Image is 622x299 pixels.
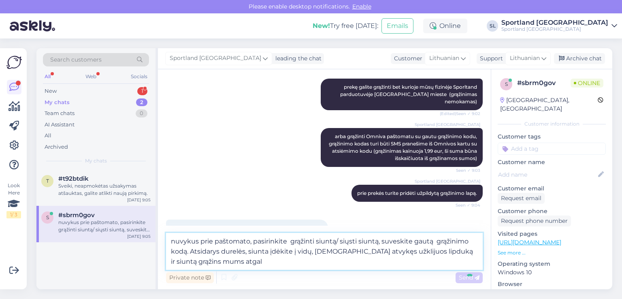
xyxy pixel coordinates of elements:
p: Operating system [498,260,606,268]
div: 2 [136,98,147,107]
span: Sportland [GEOGRAPHIC_DATA] [415,122,480,128]
span: o kaip panaudoti grąžinimo kodą? tiesiog nueiti prie paštomato ir jį suvesti? [172,225,298,238]
div: Archived [45,143,68,151]
span: Lithuanian [429,54,459,63]
p: Visited pages [498,230,606,238]
div: Socials [129,71,149,82]
div: 1 / 3 [6,211,21,218]
p: Chrome [TECHNICAL_ID] [498,288,606,297]
p: Customer phone [498,207,606,216]
span: Search customers [50,56,102,64]
span: (Edited) Seen ✓ 9:02 [440,111,480,117]
p: Customer name [498,158,606,167]
div: AI Assistant [45,121,75,129]
div: Team chats [45,109,75,117]
div: Customer [391,54,422,63]
div: 0 [136,109,147,117]
p: See more ... [498,249,606,256]
div: SL [487,20,498,32]
p: Browser [498,280,606,288]
div: [DATE] 9:05 [127,233,151,239]
span: Lithuanian [510,54,540,63]
div: Request email [498,193,545,204]
span: Seen ✓ 9:03 [450,167,480,173]
div: leading the chat [272,54,322,63]
div: Web [84,71,98,82]
span: Online [571,79,603,88]
div: Support [477,54,503,63]
div: Request phone number [498,216,571,226]
div: New [45,87,57,95]
a: [URL][DOMAIN_NAME] [498,239,561,246]
span: #t92btdik [58,175,89,182]
span: Sportland [GEOGRAPHIC_DATA] [170,54,261,63]
input: Add name [498,170,596,179]
div: All [45,132,51,140]
input: Add a tag [498,143,606,155]
span: Enable [350,3,374,10]
span: Seen ✓ 9:04 [450,202,480,208]
button: Emails [381,18,413,34]
span: prie prekės turite pridėti užpildytą grąžinimo lapą. [357,190,477,196]
p: Customer tags [498,132,606,141]
div: Online [423,19,467,33]
div: Sveiki, neapmokėtas užsakymas atšauktas, galite atlikti naują pirkimą. [58,182,151,197]
span: My chats [85,157,107,164]
a: Sportland [GEOGRAPHIC_DATA]Sportland [GEOGRAPHIC_DATA] [501,19,617,32]
div: My chats [45,98,70,107]
span: Sportland [GEOGRAPHIC_DATA] [415,178,480,184]
span: t [46,178,49,184]
div: 1 [137,87,147,95]
div: Try free [DATE]: [313,21,378,31]
span: arba grąžinti Omniva paštomatu su gautu grąžinimo kodu, grąžinimo kodas turi būti SMS pranešime i... [329,133,478,161]
div: [GEOGRAPHIC_DATA], [GEOGRAPHIC_DATA] [500,96,598,113]
div: # sbrm0gov [517,78,571,88]
span: prekę galite grąžinti bet kurioje mūsų fizinėje Sporltand parduotuvėje [GEOGRAPHIC_DATA] mieste (... [340,84,478,105]
span: #sbrm0gov [58,211,95,219]
img: Askly Logo [6,55,22,70]
div: All [43,71,52,82]
div: Look Here [6,182,21,218]
div: nuvykus prie paštomato, pasirinkite grąžinti siuntą/ siųsti siuntą, suveskite gautą grąžinimo kod... [58,219,151,233]
span: s [505,81,508,87]
b: New! [313,22,330,30]
span: s [46,214,49,220]
p: Windows 10 [498,268,606,277]
div: Archive chat [554,53,605,64]
div: [DATE] 9:05 [127,197,151,203]
div: Sportland [GEOGRAPHIC_DATA] [501,26,608,32]
div: Sportland [GEOGRAPHIC_DATA] [501,19,608,26]
p: Customer email [498,184,606,193]
div: Customer information [498,120,606,128]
